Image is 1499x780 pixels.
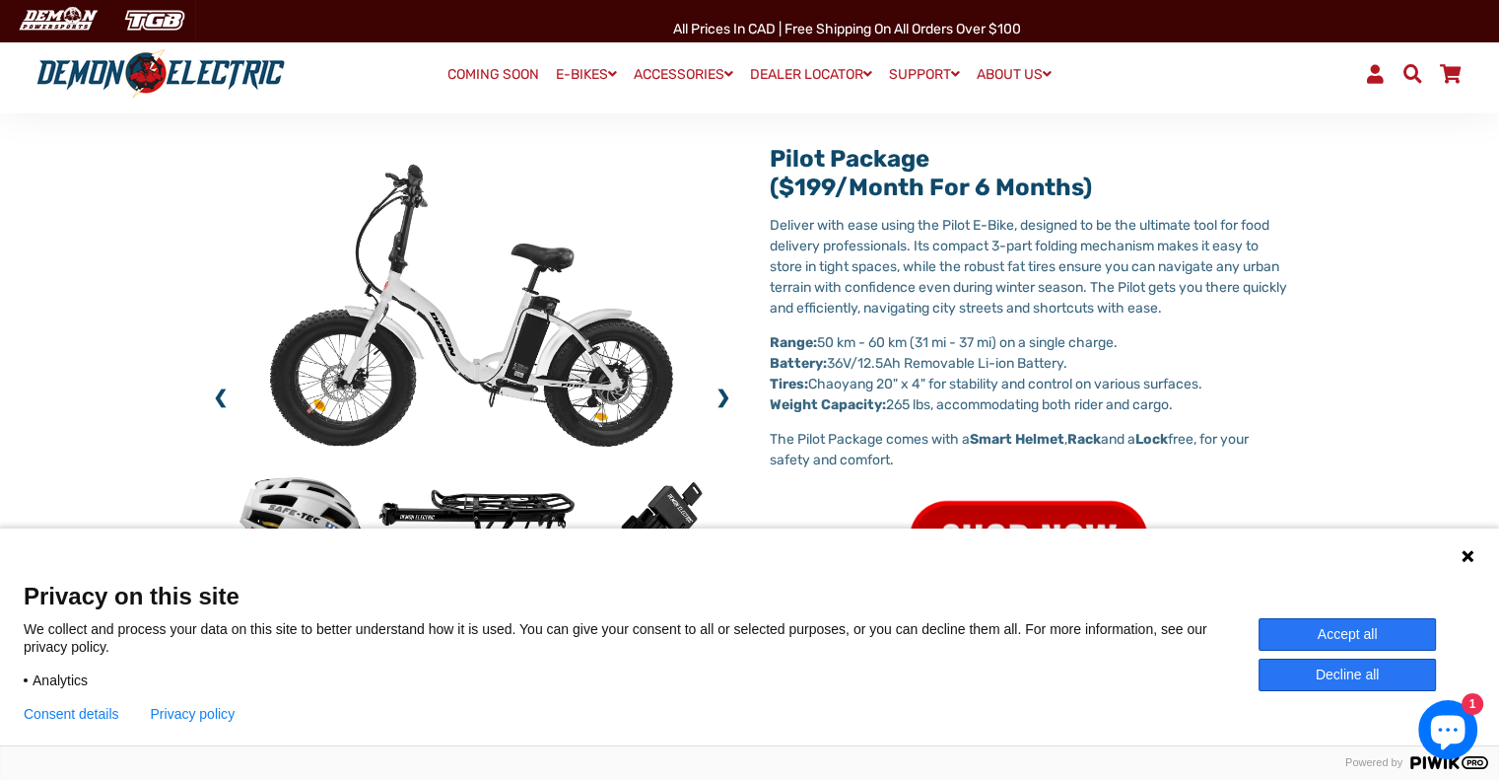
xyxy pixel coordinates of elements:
a: SUPPORT [882,60,967,89]
a: ABOUT US [970,60,1058,89]
a: Privacy policy [151,706,236,722]
a: COMING SOON [441,61,546,89]
strong: Battery: [770,355,827,372]
img: Demon Electric logo [30,48,292,100]
img: Shop_now.png [899,484,1158,596]
strong: Rack [1067,431,1101,448]
strong: Smart Helmet [970,431,1064,448]
p: We collect and process your data on this site to better understand how it is used. You can give y... [24,620,1259,656]
img: Bike_collection_1_f13232c3-dbf4-4a7a-a423-6f88e859f2f8.jpg [213,145,730,663]
span: Powered by [1337,756,1410,769]
button: Accept all [1259,618,1436,651]
h1: Pilot Package ($199/month for 6 months) [770,145,1287,202]
strong: Range: [770,334,817,351]
inbox-online-store-chat: Shopify online store chat [1412,700,1483,764]
a: ❯ [715,385,730,411]
span: Analytics [33,672,88,689]
button: Decline all [1259,659,1436,691]
button: Consent details [24,706,119,722]
span: Privacy on this site [24,582,1475,610]
p: 50 km - 60 km (31 mi - 37 mi) on a single charge. 36V/12.5Ah Removable Li-ion Battery. Chaoyang 2... [770,332,1287,415]
p: Deliver with ease using the Pilot E-Bike, designed to be the ultimate tool for food delivery prof... [770,215,1287,319]
strong: Tires: [770,376,808,392]
strong: Weight Capacity: [770,396,886,413]
a: ❮ [213,385,228,411]
p: The Pilot Package comes with a , and a free, for your safety and comfort. [770,429,1287,470]
strong: Lock [1135,431,1168,448]
a: ACCESSORIES [627,60,740,89]
img: Demon Electric [10,4,104,36]
a: E-BIKES [549,60,624,89]
img: TGB Canada [114,4,195,36]
a: DEALER LOCATOR [743,60,879,89]
span: All Prices in CAD | Free shipping on all orders over $100 [673,21,1021,37]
